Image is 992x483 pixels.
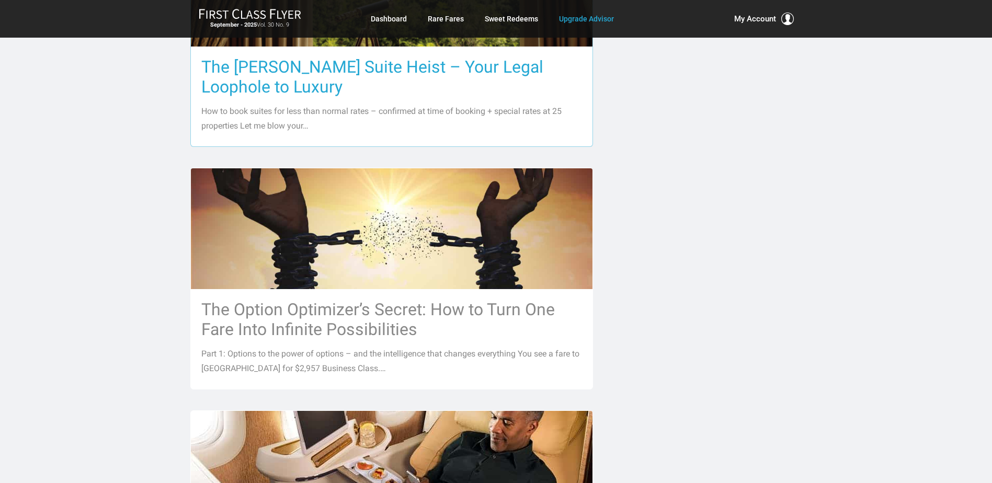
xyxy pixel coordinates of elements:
img: First Class Flyer [199,8,301,19]
a: Rare Fares [428,9,464,28]
a: Sweet Redeems [485,9,538,28]
small: Vol. 30 No. 9 [199,21,301,29]
p: How to book suites for less than normal rates – confirmed at time of booking + special rates at 2... [201,104,582,133]
p: Part 1: Options to the power of options – and the intelligence that changes everything You see a ... [201,347,582,376]
strong: September - 2025 [210,21,257,28]
a: Dashboard [371,9,407,28]
a: First Class FlyerSeptember - 2025Vol. 30 No. 9 [199,8,301,29]
button: My Account [734,13,794,25]
h3: The Option Optimizer’s Secret: How to Turn One Fare Into Infinite Possibilities [201,300,582,339]
a: Upgrade Advisor [559,9,614,28]
a: The Option Optimizer’s Secret: How to Turn One Fare Into Infinite Possibilities Part 1: Options t... [190,168,593,389]
span: My Account [734,13,776,25]
h3: The [PERSON_NAME] Suite Heist – Your Legal Loophole to Luxury [201,57,582,97]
